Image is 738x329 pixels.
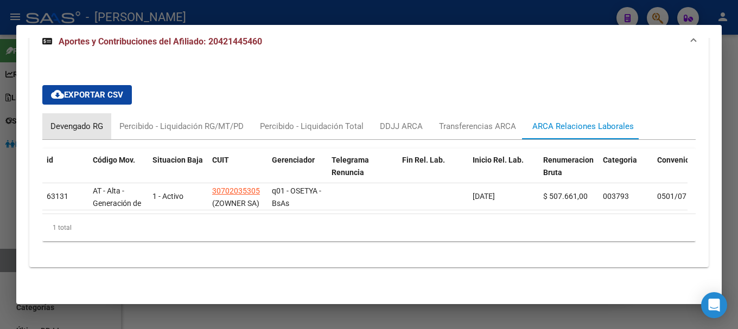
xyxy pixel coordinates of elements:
[42,214,696,241] div: 1 total
[260,120,364,132] div: Percibido - Liquidación Total
[42,85,132,105] button: Exportar CSV
[473,192,495,201] span: [DATE]
[212,156,229,164] span: CUIT
[272,186,321,208] span: q01 - OSETYA - BsAs
[543,156,594,177] span: Renumeracion Bruta
[50,120,103,132] div: Devengado RG
[473,156,524,164] span: Inicio Rel. Lab.
[59,36,262,47] span: Aportes y Contribuciones del Afiliado: 20421445460
[539,149,599,196] datatable-header-cell: Renumeracion Bruta
[603,192,629,201] span: 003793
[657,192,686,201] span: 0501/07
[268,149,327,196] datatable-header-cell: Gerenciador
[332,156,369,177] span: Telegrama Renuncia
[29,24,709,59] mat-expansion-panel-header: Aportes y Contribuciones del Afiliado: 20421445460
[47,192,68,201] span: 63131
[93,186,141,220] span: AT - Alta - Generación de clave
[152,156,203,164] span: Situacion Baja
[93,156,135,164] span: Código Mov.
[88,149,148,196] datatable-header-cell: Código Mov.
[272,156,315,164] span: Gerenciador
[148,149,208,196] datatable-header-cell: Situacion Baja
[657,156,690,164] span: Convenio
[701,292,727,318] div: Open Intercom Messenger
[42,149,88,196] datatable-header-cell: id
[212,199,259,208] span: (ZOWNER SA)
[119,120,244,132] div: Percibido - Liquidación RG/MT/PD
[51,90,123,100] span: Exportar CSV
[208,149,268,196] datatable-header-cell: CUIT
[532,120,634,132] div: ARCA Relaciones Laborales
[468,149,539,196] datatable-header-cell: Inicio Rel. Lab.
[327,149,398,196] datatable-header-cell: Telegrama Renuncia
[51,88,64,101] mat-icon: cloud_download
[543,192,588,201] span: $ 507.661,00
[212,186,260,195] span: 30702035305
[47,156,53,164] span: id
[653,149,707,196] datatable-header-cell: Convenio
[599,149,653,196] datatable-header-cell: Categoria
[398,149,468,196] datatable-header-cell: Fin Rel. Lab.
[29,59,709,267] div: Aportes y Contribuciones del Afiliado: 20421445460
[439,120,516,132] div: Transferencias ARCA
[402,156,445,164] span: Fin Rel. Lab.
[603,156,637,164] span: Categoria
[152,192,183,201] span: 1 - Activo
[380,120,423,132] div: DDJJ ARCA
